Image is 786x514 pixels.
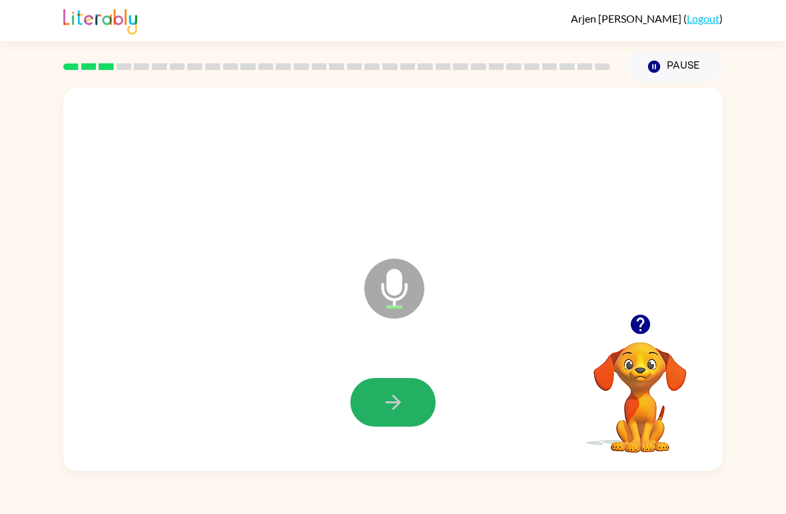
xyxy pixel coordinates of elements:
video: Your browser must support playing .mp4 files to use Literably. Please try using another browser. [574,321,707,455]
img: Literably [63,5,137,35]
button: Pause [626,51,723,82]
a: Logout [687,12,719,25]
div: ( ) [571,12,723,25]
span: Arjen [PERSON_NAME] [571,12,683,25]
